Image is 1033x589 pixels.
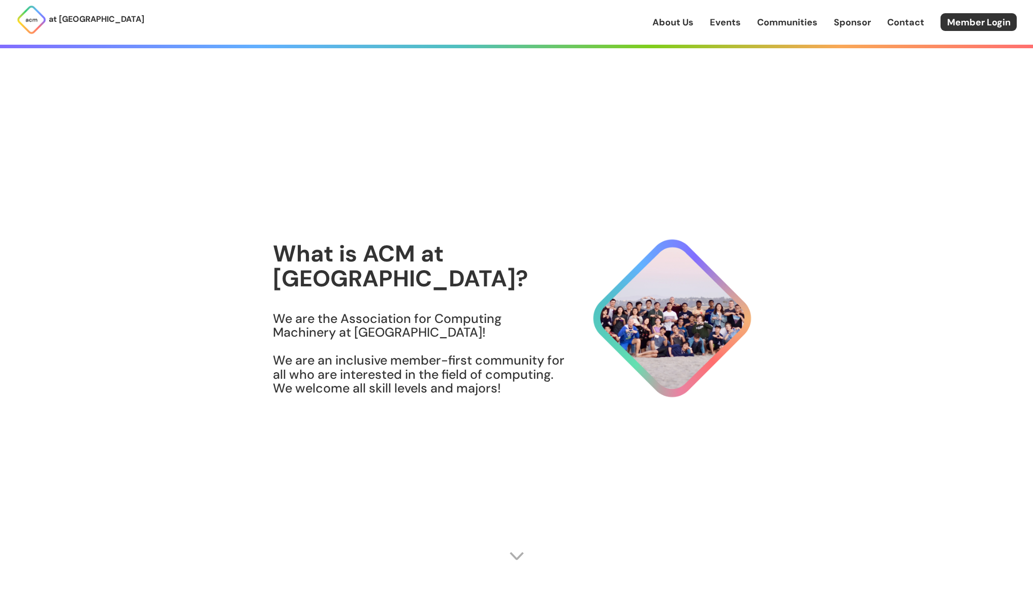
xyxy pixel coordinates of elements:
[834,16,871,29] a: Sponsor
[273,312,566,396] h3: We are the Association for Computing Machinery at [GEOGRAPHIC_DATA]! We are an inclusive member-f...
[16,5,47,35] img: ACM Logo
[566,230,761,407] img: About Hero Image
[710,16,741,29] a: Events
[941,13,1017,31] a: Member Login
[652,16,694,29] a: About Us
[49,13,144,26] p: at [GEOGRAPHIC_DATA]
[509,548,524,564] img: Scroll Arrow
[273,241,566,291] h1: What is ACM at [GEOGRAPHIC_DATA]?
[887,16,924,29] a: Contact
[16,5,144,35] a: at [GEOGRAPHIC_DATA]
[757,16,818,29] a: Communities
